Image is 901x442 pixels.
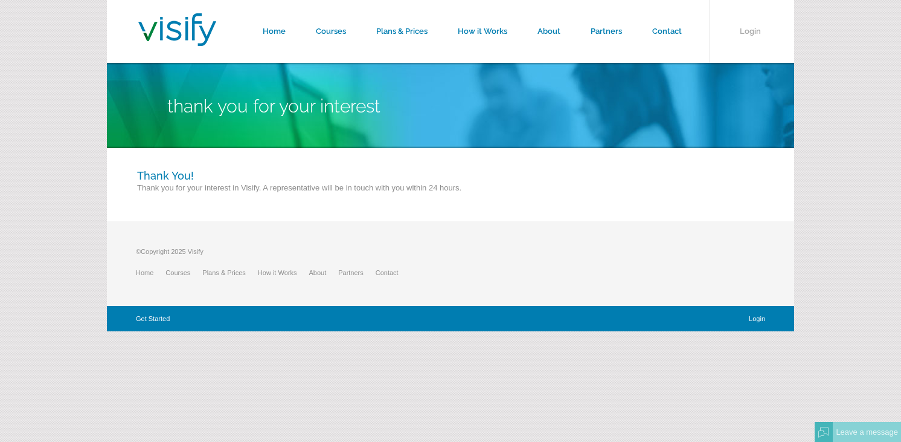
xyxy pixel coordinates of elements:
p: © [136,245,411,264]
a: How it Works [258,269,309,276]
div: Leave a message [833,422,901,442]
span: Thank You For Your Interest [167,96,380,117]
a: Contact [376,269,411,276]
a: Visify Training [138,32,216,50]
a: Partners [338,269,376,276]
h3: Thank You! [137,169,764,182]
img: Visify Training [138,13,216,46]
span: Copyright 2025 Visify [141,248,204,255]
a: Get Started [136,315,170,322]
a: About [309,269,338,276]
a: Plans & Prices [202,269,258,276]
img: Offline [818,427,829,438]
a: Login [749,315,765,322]
p: Thank you for your interest in Visify. A representative will be in touch with you within 24 hours. [137,182,764,200]
a: Home [136,269,165,276]
a: Courses [165,269,202,276]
